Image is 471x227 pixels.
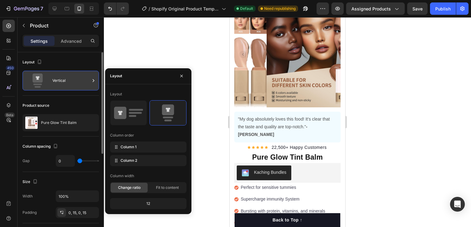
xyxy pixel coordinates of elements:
[52,74,90,88] div: Vertical
[450,197,465,212] div: Open Intercom Messenger
[23,142,59,151] div: Column spacing
[23,193,33,199] div: Width
[23,178,39,186] div: Size
[151,6,219,12] span: Shopify Original Product Template
[121,144,137,150] span: Column 1
[430,2,456,15] button: Publish
[40,5,43,12] p: 7
[346,2,405,15] button: Assigned Products
[23,103,49,108] div: Product source
[6,66,15,70] div: 450
[412,6,423,11] span: Save
[110,91,122,97] div: Layout
[61,38,82,44] p: Advanced
[41,121,77,125] p: Pure Glow Tint Balm
[118,185,141,190] span: Change ratio
[30,22,82,29] p: Product
[110,173,134,179] div: Column width
[351,6,391,12] span: Assigned Products
[68,210,97,216] div: 0, 15, 0, 15
[104,2,129,15] div: Undo/Redo
[121,158,137,163] span: Column 2
[156,185,179,190] span: Fit to content
[25,117,38,129] img: product feature img
[23,158,30,164] div: Gap
[149,6,150,12] span: /
[240,6,253,11] span: Default
[111,199,185,208] div: 12
[435,6,451,12] div: Publish
[31,38,48,44] p: Settings
[407,2,428,15] button: Save
[2,2,46,15] button: 7
[5,113,15,117] div: Beta
[23,58,43,66] div: Layout
[110,73,122,79] div: Layout
[110,133,134,138] div: Column order
[56,155,75,166] input: Auto
[56,191,99,202] input: Auto
[264,6,296,11] span: Need republishing
[230,17,345,227] iframe: Design area
[23,210,37,215] div: Padding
